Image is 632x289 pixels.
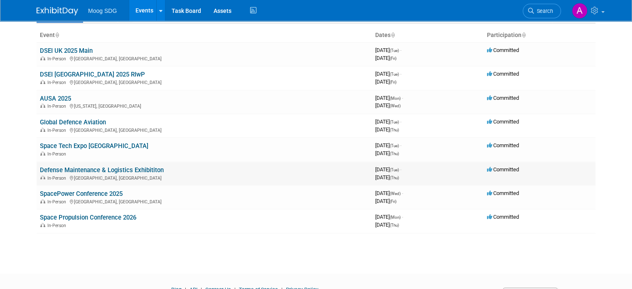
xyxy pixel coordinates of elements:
[375,214,403,220] span: [DATE]
[375,47,401,53] span: [DATE]
[375,71,401,77] span: [DATE]
[40,95,71,102] a: AUSA 2025
[390,120,399,124] span: (Tue)
[40,55,369,62] div: [GEOGRAPHIC_DATA], [GEOGRAPHIC_DATA]
[375,150,399,156] span: [DATE]
[390,151,399,156] span: (Thu)
[390,143,399,148] span: (Tue)
[402,214,403,220] span: -
[47,199,69,205] span: In-Person
[40,80,45,84] img: In-Person Event
[40,198,369,205] div: [GEOGRAPHIC_DATA], [GEOGRAPHIC_DATA]
[375,174,399,180] span: [DATE]
[47,151,69,157] span: In-Person
[487,214,519,220] span: Committed
[375,119,401,125] span: [DATE]
[402,95,403,101] span: -
[375,222,399,228] span: [DATE]
[400,47,401,53] span: -
[375,55,396,61] span: [DATE]
[375,142,401,148] span: [DATE]
[375,95,403,101] span: [DATE]
[487,142,519,148] span: Committed
[37,28,372,42] th: Event
[375,190,403,196] span: [DATE]
[375,198,396,204] span: [DATE]
[375,79,396,85] span: [DATE]
[40,47,93,54] a: DSEI UK 2025 Main
[487,166,519,173] span: Committed
[37,7,78,15] img: ExhibitDay
[487,47,519,53] span: Committed
[40,175,45,180] img: In-Person Event
[40,128,45,132] img: In-Person Event
[487,71,519,77] span: Committed
[47,80,69,85] span: In-Person
[40,142,148,150] a: Space Tech Expo [GEOGRAPHIC_DATA]
[375,126,399,133] span: [DATE]
[534,8,553,14] span: Search
[40,56,45,60] img: In-Person Event
[390,191,401,196] span: (Wed)
[47,128,69,133] span: In-Person
[390,128,399,132] span: (Thu)
[40,119,106,126] a: Global Defence Aviation
[40,190,123,198] a: SpacePower Conference 2025
[88,7,117,14] span: Moog SDG
[390,104,401,108] span: (Wed)
[390,80,396,84] span: (Fri)
[390,72,399,77] span: (Tue)
[40,102,369,109] div: [US_STATE], [GEOGRAPHIC_DATA]
[400,166,401,173] span: -
[523,4,561,18] a: Search
[47,223,69,228] span: In-Person
[402,190,403,196] span: -
[390,56,396,61] span: (Fri)
[390,199,396,204] span: (Fri)
[390,48,399,53] span: (Tue)
[47,175,69,181] span: In-Person
[40,166,164,174] a: Defense Maintenance & Logistics Exhibititon
[521,32,526,38] a: Sort by Participation Type
[390,168,399,172] span: (Tue)
[390,175,399,180] span: (Thu)
[400,71,401,77] span: -
[400,119,401,125] span: -
[572,3,588,19] img: ALYSSA Szal
[390,96,401,101] span: (Mon)
[375,166,401,173] span: [DATE]
[40,174,369,181] div: [GEOGRAPHIC_DATA], [GEOGRAPHIC_DATA]
[390,215,401,220] span: (Mon)
[390,223,399,227] span: (Thu)
[47,104,69,109] span: In-Person
[40,151,45,156] img: In-Person Event
[47,56,69,62] span: In-Person
[391,32,395,38] a: Sort by Start Date
[40,71,145,78] a: DSEI [GEOGRAPHIC_DATA] 2025 RIwP
[40,223,45,227] img: In-Person Event
[40,126,369,133] div: [GEOGRAPHIC_DATA], [GEOGRAPHIC_DATA]
[40,214,136,221] a: Space Propulsion Conference 2026
[375,102,401,109] span: [DATE]
[40,104,45,108] img: In-Person Event
[484,28,595,42] th: Participation
[55,32,59,38] a: Sort by Event Name
[40,199,45,203] img: In-Person Event
[372,28,484,42] th: Dates
[487,190,519,196] span: Committed
[40,79,369,85] div: [GEOGRAPHIC_DATA], [GEOGRAPHIC_DATA]
[487,95,519,101] span: Committed
[400,142,401,148] span: -
[487,119,519,125] span: Committed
